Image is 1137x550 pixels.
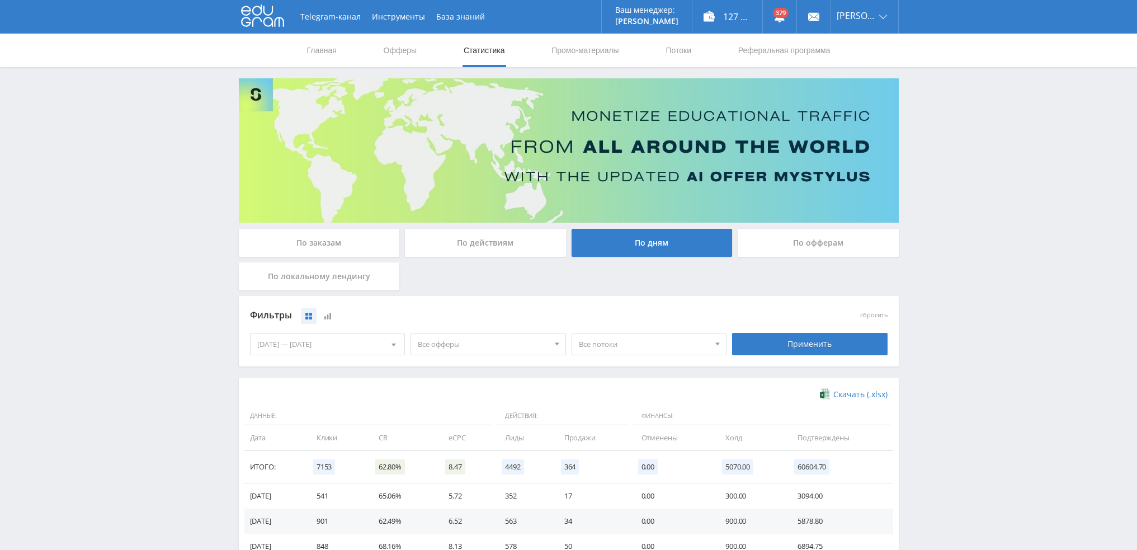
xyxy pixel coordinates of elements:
[494,483,553,509] td: 352
[244,509,305,534] td: [DATE]
[367,509,437,534] td: 62.49%
[550,34,620,67] a: Промо-материалы
[722,459,753,474] span: 5070.00
[561,459,579,474] span: 364
[244,425,305,450] td: Дата
[630,425,715,450] td: Отменены
[239,262,400,290] div: По локальному лендингу
[553,483,630,509] td: 17
[664,34,692,67] a: Потоки
[630,509,715,534] td: 0.00
[250,307,727,324] div: Фильтры
[714,425,786,450] td: Холд
[239,229,400,257] div: По заказам
[615,17,678,26] p: [PERSON_NAME]
[305,483,367,509] td: 541
[494,509,553,534] td: 563
[239,78,899,223] img: Banner
[633,407,890,426] span: Финансы:
[445,459,465,474] span: 8.47
[313,459,335,474] span: 7153
[405,229,566,257] div: По действиям
[251,333,405,355] div: [DATE] — [DATE]
[638,459,658,474] span: 0.00
[553,425,630,450] td: Продажи
[244,451,305,483] td: Итого:
[820,388,829,399] img: xlsx
[437,425,494,450] td: eCPC
[383,34,418,67] a: Офферы
[305,509,367,534] td: 901
[437,483,494,509] td: 5.72
[502,459,523,474] span: 4492
[732,333,888,355] div: Применить
[497,407,627,426] span: Действия:
[463,34,506,67] a: Статистика
[860,312,888,319] button: сбросить
[630,483,715,509] td: 0.00
[738,229,899,257] div: По офферам
[244,407,492,426] span: Данные:
[375,459,405,474] span: 62.80%
[306,34,338,67] a: Главная
[837,11,876,20] span: [PERSON_NAME]
[367,483,437,509] td: 65.06%
[615,6,678,15] p: Ваш менеджер:
[714,483,786,509] td: 300.00
[579,333,710,355] span: Все потоки
[244,483,305,509] td: [DATE]
[786,509,893,534] td: 5878.80
[737,34,832,67] a: Реферальная программа
[794,459,829,474] span: 60604.70
[494,425,553,450] td: Лиды
[572,229,733,257] div: По дням
[367,425,437,450] td: CR
[820,389,887,400] a: Скачать (.xlsx)
[833,390,888,399] span: Скачать (.xlsx)
[786,483,893,509] td: 3094.00
[305,425,367,450] td: Клики
[418,333,549,355] span: Все офферы
[786,425,893,450] td: Подтверждены
[553,509,630,534] td: 34
[437,509,494,534] td: 6.52
[714,509,786,534] td: 900.00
